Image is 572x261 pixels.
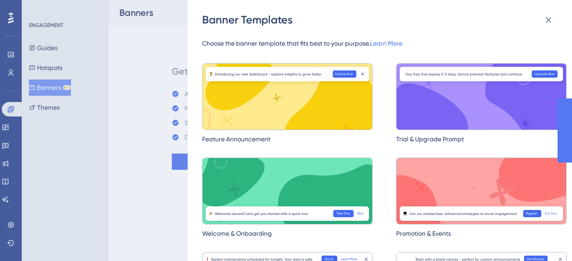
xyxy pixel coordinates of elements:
div: Banner Templates [202,13,559,27]
iframe: UserGuiding AI Assistant Launcher [534,225,561,252]
div: Welcome & Onboarding [202,228,373,239]
div: Promotion & Events [396,228,567,239]
img: Promotion & Events [396,158,567,224]
div: Feature Announcement [202,134,373,144]
img: Trial & Upgrade Prompt [396,63,567,130]
img: Welcome & Onboarding [202,158,373,224]
div: Trial & Upgrade Prompt [396,134,567,144]
a: Learn More [370,40,402,47]
span: Choose the banner template that fits best to your purpose. [202,38,567,49]
img: Feature Announcement [202,63,373,130]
